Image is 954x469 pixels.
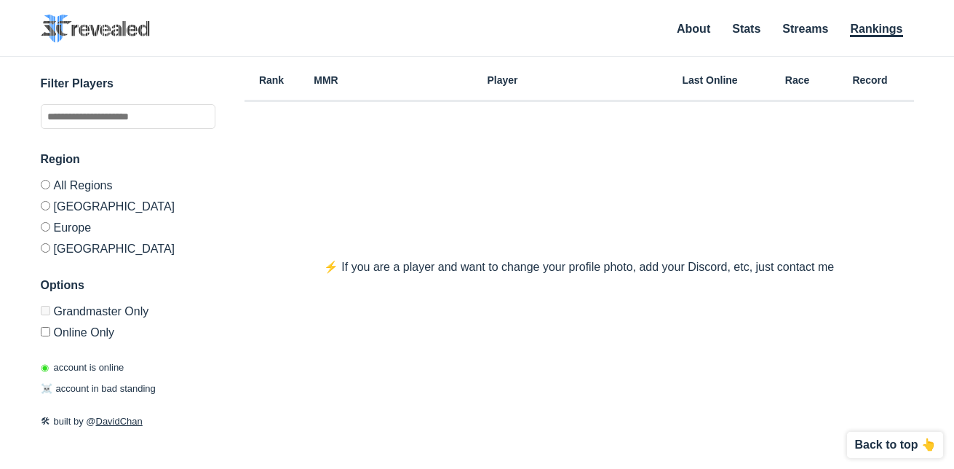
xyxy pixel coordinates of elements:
[850,23,902,37] a: Rankings
[41,195,215,216] label: [GEOGRAPHIC_DATA]
[299,75,354,85] h6: MMR
[41,382,156,396] p: account in bad standing
[41,416,50,427] span: 🛠
[41,321,215,339] label: Only show accounts currently laddering
[677,23,710,35] a: About
[652,75,768,85] h6: Last Online
[41,222,50,232] input: Europe
[768,75,827,85] h6: Race
[782,23,828,35] a: Streams
[732,23,760,35] a: Stats
[827,75,914,85] h6: Record
[41,277,215,294] h3: Options
[41,383,52,394] span: ☠️
[41,243,50,253] input: [GEOGRAPHIC_DATA]
[354,75,652,85] h6: Player
[245,75,299,85] h6: Rank
[41,362,49,373] span: ◉
[41,75,215,92] h3: Filter Players
[41,216,215,237] label: Europe
[41,201,50,210] input: [GEOGRAPHIC_DATA]
[41,414,215,429] p: built by @
[41,306,215,321] label: Only Show accounts currently in Grandmaster
[854,439,936,451] p: Back to top 👆
[96,416,143,427] a: DavidChan
[41,180,50,189] input: All Regions
[41,15,150,43] img: SC2 Revealed
[41,306,50,315] input: Grandmaster Only
[41,327,50,336] input: Online Only
[41,151,215,168] h3: Region
[295,259,863,276] p: ⚡️ If you are a player and want to change your profile photo, add your Discord, etc, just contact me
[41,237,215,255] label: [GEOGRAPHIC_DATA]
[41,360,124,375] p: account is online
[41,180,215,195] label: All Regions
